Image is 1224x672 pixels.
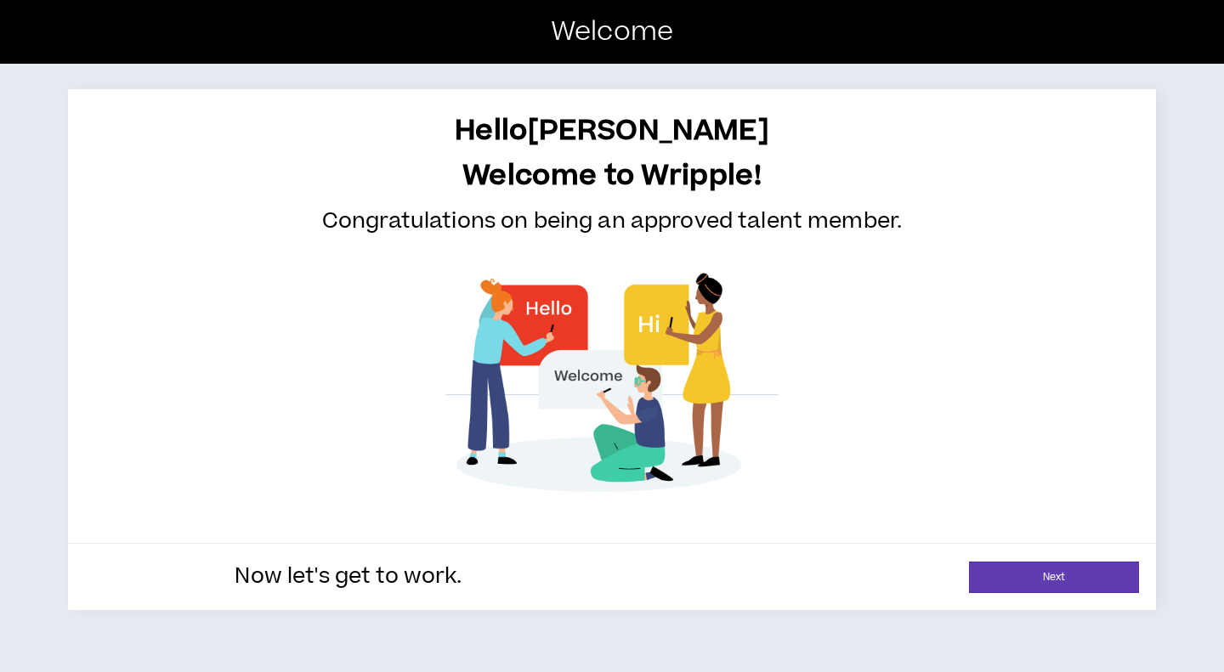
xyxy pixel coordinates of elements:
a: Next [969,562,1139,593]
h1: Welcome to Wripple! [85,160,1139,192]
p: Welcome [551,12,673,53]
h1: Hello [PERSON_NAME] [85,115,1139,147]
img: teamwork.png [421,230,803,534]
p: Now let's get to work. [85,561,612,593]
p: Congratulations on being an approved talent member. [85,206,1139,238]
